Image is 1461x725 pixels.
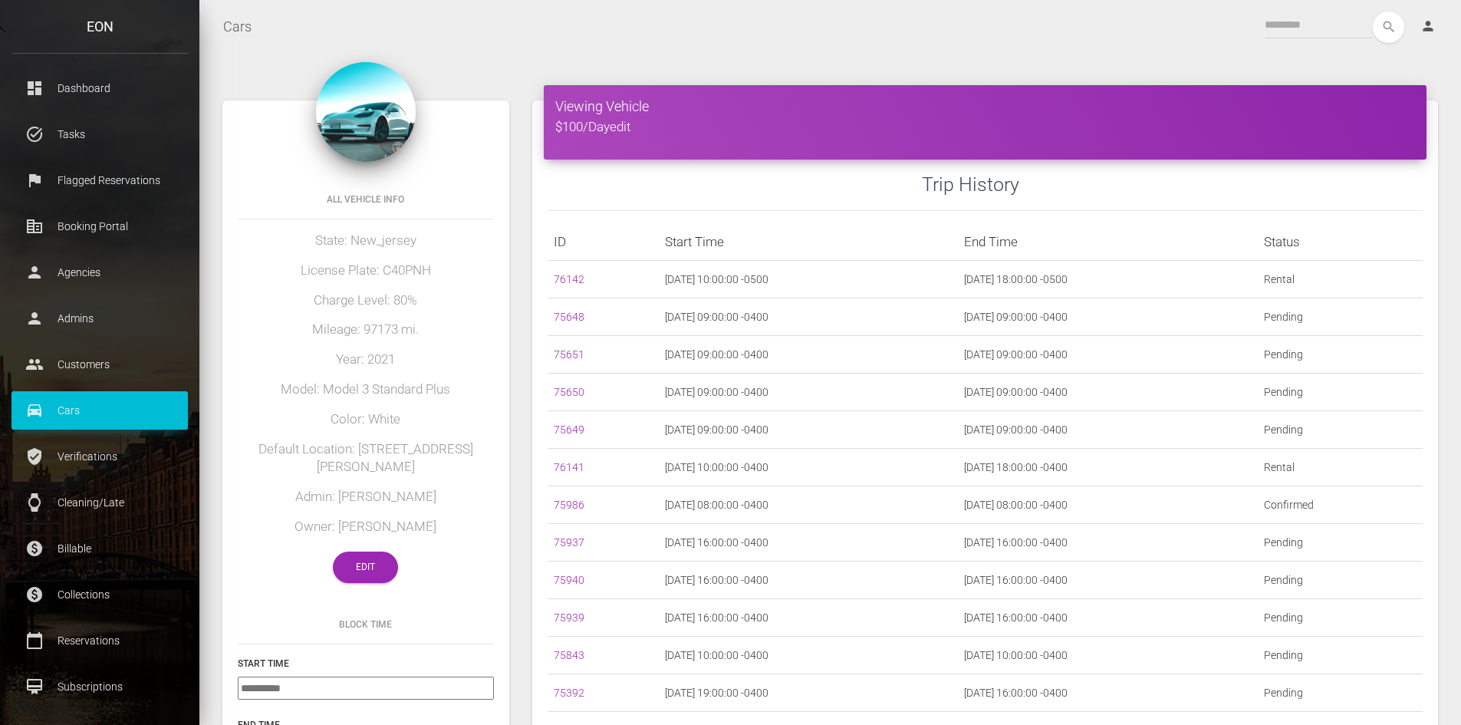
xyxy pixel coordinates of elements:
[659,411,959,449] td: [DATE] 09:00:00 -0400
[958,411,1258,449] td: [DATE] 09:00:00 -0400
[23,537,176,560] p: Billable
[555,118,1415,137] h5: $100/Day
[238,518,494,536] h5: Owner: [PERSON_NAME]
[12,299,188,338] a: person Admins
[12,69,188,107] a: dashboard Dashboard
[1258,411,1423,449] td: Pending
[554,386,584,398] a: 75650
[659,223,959,261] th: Start Time
[23,399,176,422] p: Cars
[1258,562,1423,599] td: Pending
[958,449,1258,486] td: [DATE] 18:00:00 -0400
[12,529,188,568] a: paid Billable
[554,574,584,586] a: 75940
[554,611,584,624] a: 75939
[1258,524,1423,562] td: Pending
[1409,12,1449,42] a: person
[958,486,1258,524] td: [DATE] 08:00:00 -0400
[554,461,584,473] a: 76141
[1258,223,1423,261] th: Status
[12,483,188,522] a: watch Cleaning/Late
[238,618,494,631] h6: Block Time
[659,449,959,486] td: [DATE] 10:00:00 -0400
[12,345,188,384] a: people Customers
[23,583,176,606] p: Collections
[958,374,1258,411] td: [DATE] 09:00:00 -0400
[12,161,188,199] a: flag Flagged Reservations
[659,637,959,674] td: [DATE] 10:00:00 -0400
[958,599,1258,637] td: [DATE] 16:00:00 -0400
[659,524,959,562] td: [DATE] 16:00:00 -0400
[555,97,1415,116] h4: Viewing Vehicle
[23,491,176,514] p: Cleaning/Late
[1258,298,1423,336] td: Pending
[23,215,176,238] p: Booking Portal
[23,261,176,284] p: Agencies
[23,307,176,330] p: Admins
[958,674,1258,712] td: [DATE] 16:00:00 -0400
[12,667,188,706] a: card_membership Subscriptions
[554,348,584,361] a: 75651
[12,115,188,153] a: task_alt Tasks
[238,292,494,310] h5: Charge Level: 80%
[610,119,630,134] a: edit
[12,575,188,614] a: paid Collections
[238,321,494,339] h5: Mileage: 97173 mi.
[12,253,188,292] a: person Agencies
[1258,374,1423,411] td: Pending
[554,687,584,699] a: 75392
[958,637,1258,674] td: [DATE] 10:00:00 -0400
[23,77,176,100] p: Dashboard
[922,171,1423,198] h3: Trip History
[554,649,584,661] a: 75843
[958,524,1258,562] td: [DATE] 16:00:00 -0400
[12,391,188,430] a: drive_eta Cars
[554,423,584,436] a: 75649
[12,437,188,476] a: verified_user Verifications
[659,261,959,298] td: [DATE] 10:00:00 -0500
[554,536,584,549] a: 75937
[659,486,959,524] td: [DATE] 08:00:00 -0400
[1258,599,1423,637] td: Pending
[958,223,1258,261] th: End Time
[333,552,398,583] a: Edit
[23,675,176,698] p: Subscriptions
[238,440,494,477] h5: Default Location: [STREET_ADDRESS][PERSON_NAME]
[1258,486,1423,524] td: Confirmed
[1258,261,1423,298] td: Rental
[1258,674,1423,712] td: Pending
[659,374,959,411] td: [DATE] 09:00:00 -0400
[554,311,584,323] a: 75648
[238,262,494,280] h5: License Plate: C40PNH
[238,410,494,429] h5: Color: White
[238,351,494,369] h5: Year: 2021
[238,381,494,399] h5: Model: Model 3 Standard Plus
[1258,449,1423,486] td: Rental
[223,8,252,46] a: Cars
[659,674,959,712] td: [DATE] 19:00:00 -0400
[1258,336,1423,374] td: Pending
[316,62,416,162] img: 152.jpg
[238,232,494,250] h5: State: New_jersey
[23,123,176,146] p: Tasks
[958,562,1258,599] td: [DATE] 16:00:00 -0400
[1420,18,1436,34] i: person
[23,353,176,376] p: Customers
[958,261,1258,298] td: [DATE] 18:00:00 -0500
[659,336,959,374] td: [DATE] 09:00:00 -0400
[659,599,959,637] td: [DATE] 16:00:00 -0400
[23,629,176,652] p: Reservations
[548,223,659,261] th: ID
[554,499,584,511] a: 75986
[238,488,494,506] h5: Admin: [PERSON_NAME]
[554,273,584,285] a: 76142
[659,562,959,599] td: [DATE] 16:00:00 -0400
[958,336,1258,374] td: [DATE] 09:00:00 -0400
[659,298,959,336] td: [DATE] 09:00:00 -0400
[238,657,494,671] h6: Start Time
[1373,12,1404,43] button: search
[12,621,188,660] a: calendar_today Reservations
[12,207,188,246] a: corporate_fare Booking Portal
[23,445,176,468] p: Verifications
[958,298,1258,336] td: [DATE] 09:00:00 -0400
